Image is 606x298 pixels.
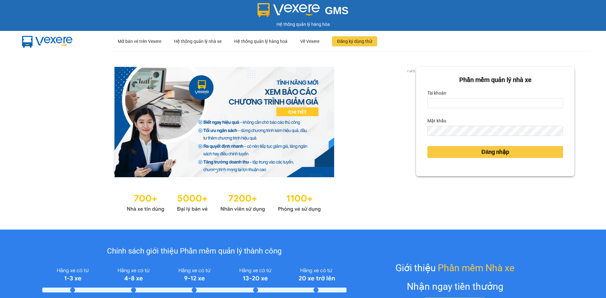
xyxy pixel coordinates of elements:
button: next slide / item [407,67,416,177]
button: previous slide / item [32,67,40,177]
div: Về Vexere [300,31,319,51]
label: Tài khoản [427,88,446,98]
img: mbUUG5Q.png [16,31,79,52]
li: slide item 3 [230,170,233,172]
button: Đăng ký dùng thử [332,36,377,46]
img: logo 2 [258,3,320,17]
span: Phần mềm Nhà xe [438,260,514,275]
li: slide item 2 [223,170,225,172]
div: Mở bán vé trên Vexere [118,31,161,51]
div: Hệ thống quản lý nhà xe [174,31,222,51]
span: GMS [325,5,348,16]
img: Statistics.png [127,190,321,214]
div: Nhận ngay tiền thưởng [407,279,503,294]
p: 1 of 3 [405,67,416,75]
div: Chính sách giới thiệu Phần mềm quản lý thành công [42,245,346,257]
li: slide item 1 [215,170,217,172]
label: Mật khẩu [427,116,446,126]
span: Đăng nhập [481,148,509,156]
input: Tài khoản [427,98,563,108]
a: GMS [258,9,349,15]
div: Hệ thống quản lý hàng hóa [2,21,604,28]
div: Giới thiệu [395,260,514,275]
button: Đăng nhập [427,146,563,158]
div: Phần mềm quản lý nhà xe [427,75,563,85]
input: Mật khẩu [427,126,563,136]
div: Hệ thống quản lý hàng hoá [234,31,288,51]
span: Đăng ký dùng thử [337,38,372,45]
